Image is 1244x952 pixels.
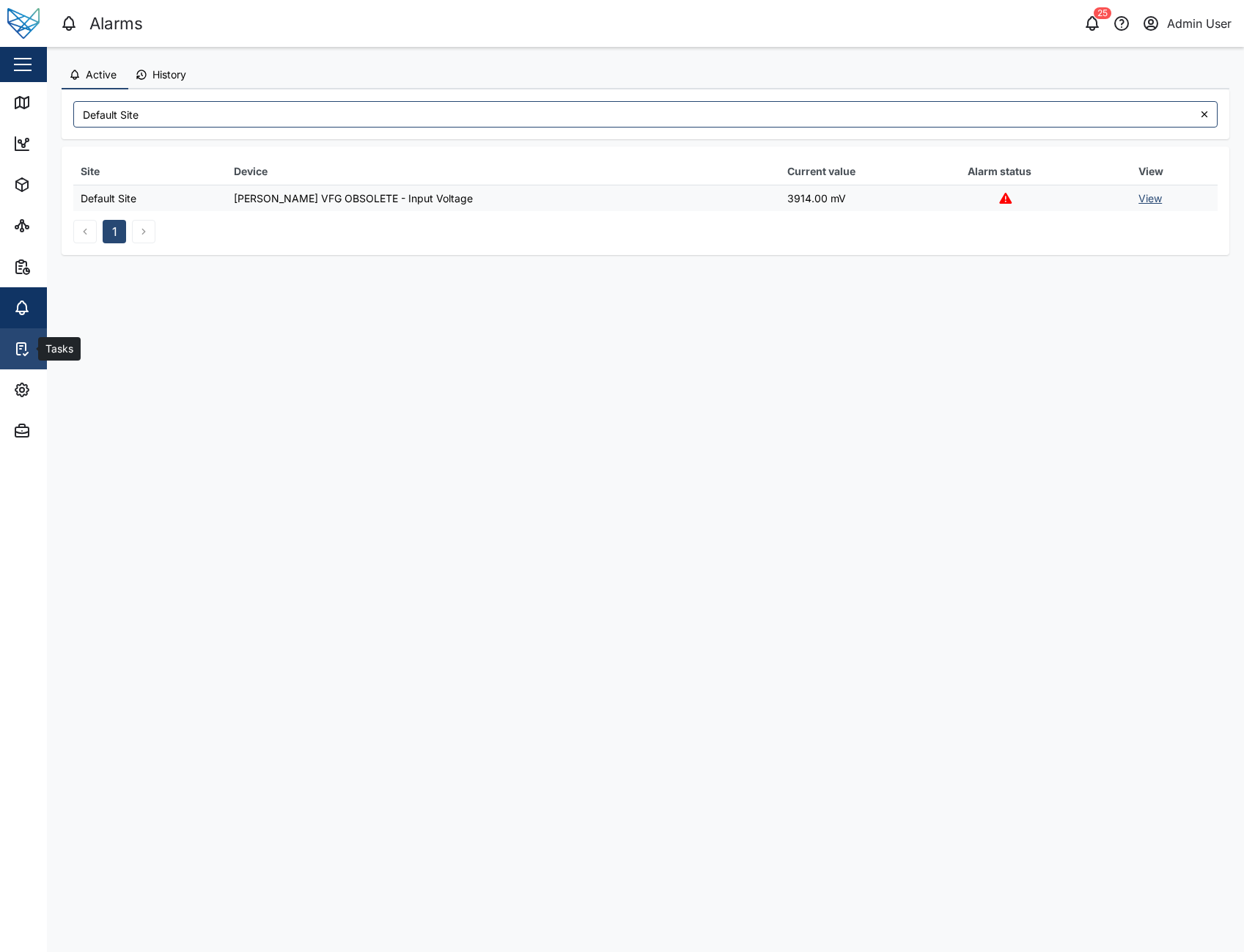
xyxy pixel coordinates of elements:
td: 3914.00 mV [780,185,960,211]
span: Active [86,70,117,80]
div: Dashboard [38,136,104,152]
div: Sites [38,218,73,234]
th: View [1131,158,1218,185]
th: Device [227,158,779,185]
span: History [152,70,186,80]
div: Settings [38,382,90,398]
button: Admin User [1141,13,1232,34]
div: Tasks [38,341,78,357]
div: Alarms [89,11,143,37]
div: 25 [1094,7,1111,19]
img: Main Logo [7,7,40,40]
td: [PERSON_NAME] VFG OBSOLETE - Input Voltage [227,185,779,211]
div: Admin User [1167,15,1232,33]
th: Site [73,158,227,185]
input: Choose a site [73,101,1218,128]
th: Alarm status [960,158,1131,185]
div: Reports [38,259,88,275]
div: Map [38,95,71,111]
a: View [1138,192,1162,204]
td: Default Site [73,185,227,211]
div: Alarms [38,300,84,316]
div: Admin [38,423,81,439]
button: 1 [103,220,126,243]
div: Assets [38,177,84,193]
th: Current value [780,158,960,185]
